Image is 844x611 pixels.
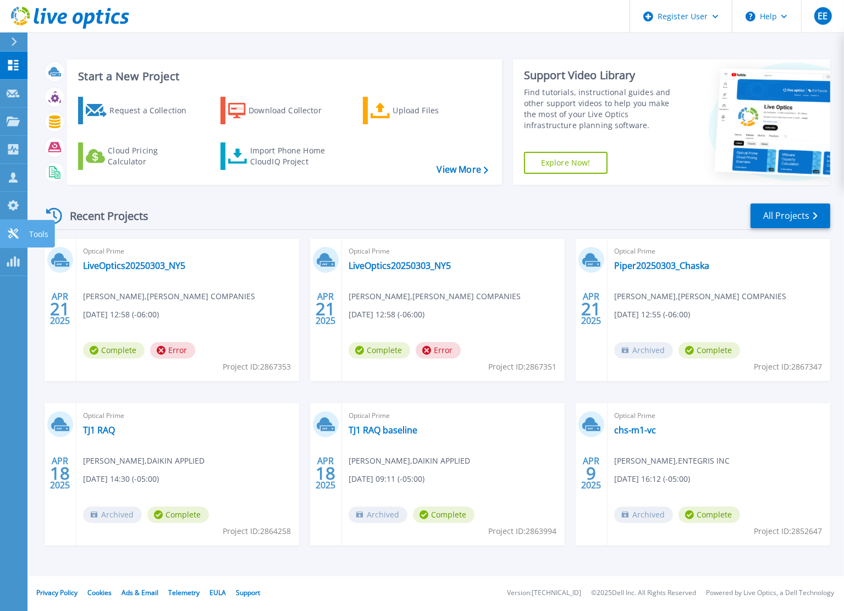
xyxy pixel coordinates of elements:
[349,290,521,302] span: [PERSON_NAME] , [PERSON_NAME] COMPANIES
[488,525,556,537] span: Project ID: 2863994
[488,361,556,373] span: Project ID: 2867351
[524,152,608,174] a: Explore Now!
[706,590,834,597] li: Powered by Live Optics, a Dell Technology
[49,289,70,329] div: APR 2025
[349,425,417,436] a: TJ1 RAQ baseline
[108,145,196,167] div: Cloud Pricing Calculator
[168,588,200,597] a: Telemetry
[78,97,201,124] a: Request a Collection
[209,588,226,597] a: EULA
[581,453,602,493] div: APR 2025
[818,12,828,20] span: EE
[223,525,291,537] span: Project ID: 2864258
[349,309,424,321] span: [DATE] 12:58 (-06:00)
[754,525,822,537] span: Project ID: 2852647
[49,453,70,493] div: APR 2025
[507,590,581,597] li: Version: [TECHNICAL_ID]
[83,473,159,485] span: [DATE] 14:30 (-05:00)
[316,304,335,313] span: 21
[614,455,730,467] span: [PERSON_NAME] , ENTEGRIS INC
[614,425,656,436] a: chs-m1-vc
[315,453,336,493] div: APR 2025
[413,507,475,523] span: Complete
[614,473,690,485] span: [DATE] 16:12 (-05:00)
[349,245,558,257] span: Optical Prime
[316,469,335,478] span: 18
[220,97,343,124] a: Download Collector
[349,455,470,467] span: [PERSON_NAME] , DAIKIN APPLIED
[83,455,205,467] span: [PERSON_NAME] , DAIKIN APPLIED
[591,590,696,597] li: © 2025 Dell Inc. All Rights Reserved
[50,469,70,478] span: 18
[614,410,824,422] span: Optical Prime
[83,260,185,271] a: LiveOptics20250303_NY5
[349,507,407,523] span: Archived
[150,342,195,359] span: Error
[122,588,158,597] a: Ads & Email
[524,87,683,131] div: Find tutorials, instructional guides and other support videos to help you make the most of your L...
[581,289,602,329] div: APR 2025
[581,304,601,313] span: 21
[416,342,461,359] span: Error
[349,260,451,271] a: LiveOptics20250303_NY5
[614,507,673,523] span: Archived
[42,202,163,229] div: Recent Projects
[678,507,740,523] span: Complete
[29,220,48,249] p: Tools
[614,309,690,321] span: [DATE] 12:55 (-06:00)
[236,588,260,597] a: Support
[614,245,824,257] span: Optical Prime
[678,342,740,359] span: Complete
[363,97,486,124] a: Upload Files
[83,290,255,302] span: [PERSON_NAME] , [PERSON_NAME] COMPANIES
[83,245,293,257] span: Optical Prime
[83,410,293,422] span: Optical Prime
[83,507,142,523] span: Archived
[614,260,709,271] a: Piper20250303_Chaska
[147,507,209,523] span: Complete
[349,410,558,422] span: Optical Prime
[87,588,112,597] a: Cookies
[315,289,336,329] div: APR 2025
[36,588,78,597] a: Privacy Policy
[393,100,481,122] div: Upload Files
[78,70,488,82] h3: Start a New Project
[754,361,822,373] span: Project ID: 2867347
[50,304,70,313] span: 21
[524,68,683,82] div: Support Video Library
[249,100,337,122] div: Download Collector
[437,164,488,175] a: View More
[250,145,336,167] div: Import Phone Home CloudIQ Project
[78,142,201,170] a: Cloud Pricing Calculator
[109,100,197,122] div: Request a Collection
[614,290,786,302] span: [PERSON_NAME] , [PERSON_NAME] COMPANIES
[83,425,115,436] a: TJ1 RAQ
[586,469,596,478] span: 9
[349,342,410,359] span: Complete
[83,342,145,359] span: Complete
[83,309,159,321] span: [DATE] 12:58 (-06:00)
[614,342,673,359] span: Archived
[349,473,424,485] span: [DATE] 09:11 (-05:00)
[751,203,830,228] a: All Projects
[223,361,291,373] span: Project ID: 2867353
